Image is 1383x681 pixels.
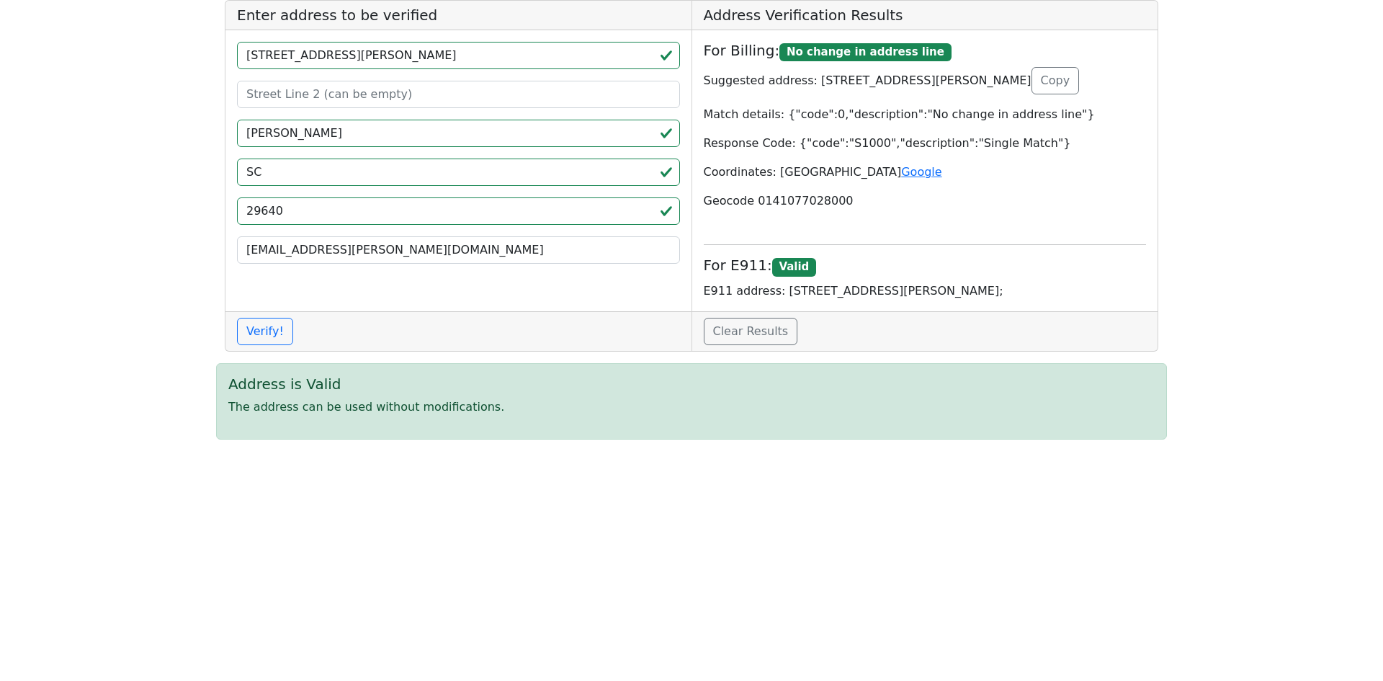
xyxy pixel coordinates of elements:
[704,257,1147,276] h5: For E911:
[704,192,1147,210] p: Geocode 0141077028000
[1031,67,1080,94] button: Copy
[704,135,1147,152] p: Response Code: {"code":"S1000","description":"Single Match"}
[237,42,680,69] input: Street Line 1
[228,375,1155,393] h5: Address is Valid
[901,165,941,179] a: Google
[704,164,1147,181] p: Coordinates: [GEOGRAPHIC_DATA]
[704,67,1147,94] p: Suggested address: [STREET_ADDRESS][PERSON_NAME]
[237,197,680,225] input: ZIP code 5 or 5+4
[237,236,680,264] input: Your Email
[704,106,1147,123] p: Match details: {"code":0,"description":"No change in address line"}
[704,42,1147,61] h5: For Billing:
[237,318,293,345] button: Verify!
[772,258,816,277] span: Valid
[225,1,691,30] h5: Enter address to be verified
[692,1,1158,30] h5: Address Verification Results
[237,159,680,186] input: 2-Letter State
[704,282,1147,300] p: E911 address: [STREET_ADDRESS][PERSON_NAME];
[704,318,798,345] a: Clear Results
[228,399,1155,416] p: The address can be used without modifications.
[237,120,680,147] input: City
[237,81,680,108] input: Street Line 2 (can be empty)
[779,43,952,62] span: No change in address line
